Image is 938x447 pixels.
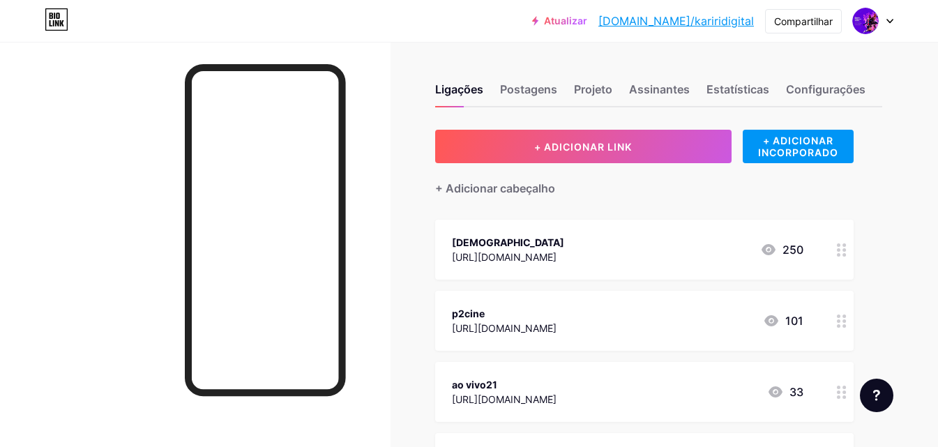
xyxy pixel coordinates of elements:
[598,14,754,28] font: [DOMAIN_NAME]/kariridigital
[629,82,690,96] font: Assinantes
[452,251,557,263] font: [URL][DOMAIN_NAME]
[786,82,865,96] font: Configurações
[774,15,833,27] font: Compartilhar
[785,314,803,328] font: 101
[435,181,555,195] font: + Adicionar cabeçalho
[544,15,587,26] font: Atualizar
[789,385,803,399] font: 33
[598,13,754,29] a: [DOMAIN_NAME]/kariridigital
[452,236,564,248] font: [DEMOGRAPHIC_DATA]
[574,82,612,96] font: Projeto
[534,141,632,153] font: + ADICIONAR LINK
[452,379,497,391] font: ao vivo21
[852,8,879,34] img: João Eudes
[452,393,557,405] font: [URL][DOMAIN_NAME]
[435,130,732,163] button: + ADICIONAR LINK
[452,308,485,319] font: p2cine
[706,82,769,96] font: Estatísticas
[782,243,803,257] font: 250
[435,82,483,96] font: Ligações
[758,135,838,158] font: + ADICIONAR INCORPORADO
[452,322,557,334] font: [URL][DOMAIN_NAME]
[500,82,557,96] font: Postagens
